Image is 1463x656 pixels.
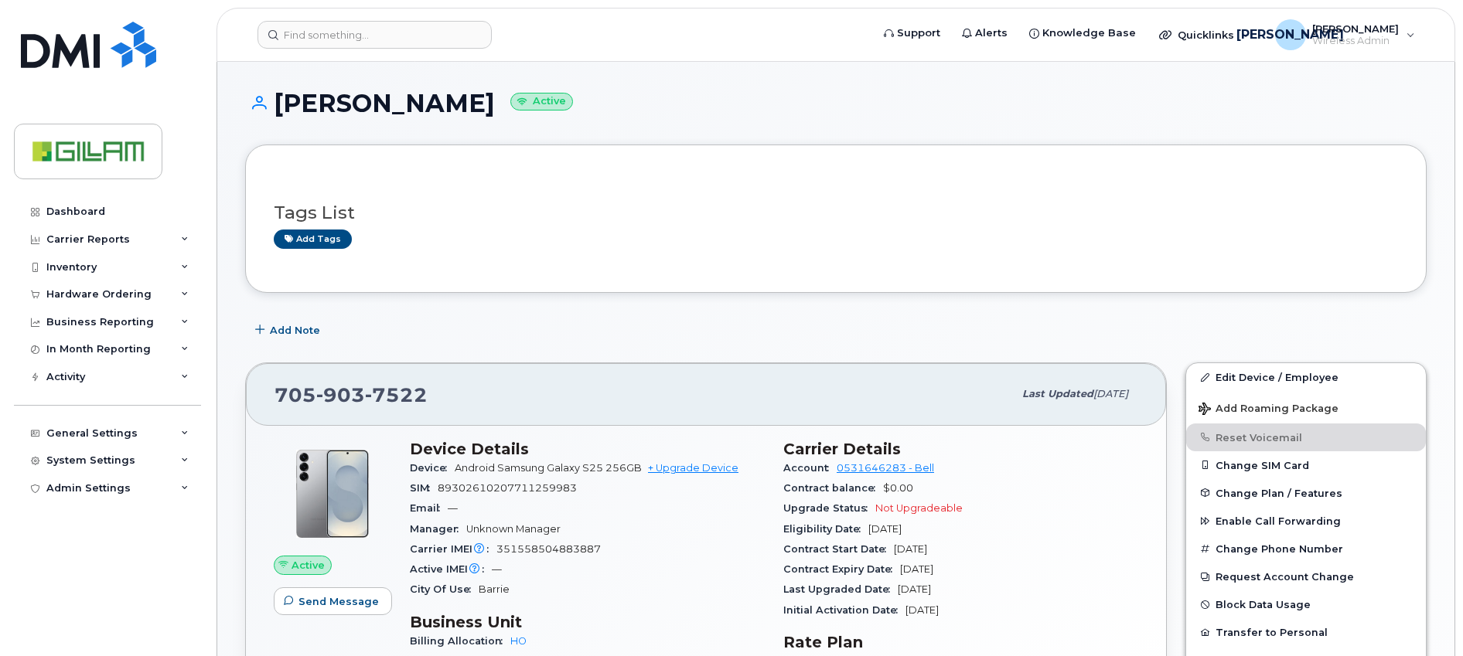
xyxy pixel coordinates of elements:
a: Add tags [274,229,352,249]
span: [DATE] [898,583,931,595]
span: [DATE] [868,523,902,535]
button: Add Note [245,316,333,344]
span: Last Upgraded Date [783,583,898,595]
span: Eligibility Date [783,523,868,535]
button: Reset Voicemail [1186,423,1426,451]
span: Change Plan / Features [1216,487,1342,498]
button: Change SIM Card [1186,451,1426,479]
span: 705 [275,383,428,406]
span: Add Roaming Package [1199,403,1339,417]
span: Barrie [479,583,510,595]
button: Send Message [274,587,392,615]
span: — [448,502,458,514]
span: Account [783,462,837,474]
span: [DATE] [905,604,939,616]
h3: Tags List [274,203,1398,223]
button: Change Plan / Features [1186,479,1426,507]
button: Block Data Usage [1186,590,1426,618]
span: Upgrade Status [783,502,875,514]
span: Manager [410,523,466,535]
span: [DATE] [894,543,927,555]
span: — [492,563,502,575]
h3: Rate Plan [783,633,1138,651]
span: City Of Use [410,583,479,595]
span: [DATE] [1093,388,1128,399]
span: Contract Start Date [783,543,894,555]
a: HO [510,635,527,647]
img: s25plus.png [286,447,379,540]
span: Android Samsung Galaxy S25 256GB [455,462,642,474]
span: Initial Activation Date [783,604,905,616]
span: 351558504883887 [496,543,601,555]
span: 7522 [365,383,428,406]
h3: Business Unit [410,613,765,631]
button: Change Phone Number [1186,535,1426,563]
a: + Upgrade Device [648,462,738,474]
span: Carrier IMEI [410,543,496,555]
span: Device [410,462,455,474]
span: Contract Expiry Date [783,563,900,575]
span: Email [410,502,448,514]
span: Active [292,558,325,573]
button: Enable Call Forwarding [1186,507,1426,535]
span: Unknown Manager [466,523,561,535]
button: Add Roaming Package [1186,392,1426,423]
span: Add Note [270,323,320,338]
span: Active IMEI [410,563,492,575]
span: Billing Allocation [410,635,510,647]
span: Not Upgradeable [875,502,963,514]
span: 89302610207711259983 [438,482,577,494]
small: Active [510,93,573,110]
span: Last updated [1022,388,1093,399]
h1: [PERSON_NAME] [245,90,1427,117]
span: Contract balance [783,482,883,494]
button: Request Account Change [1186,563,1426,590]
button: Transfer to Personal [1186,618,1426,646]
span: 903 [316,383,365,406]
span: Send Message [298,594,379,609]
a: 0531646283 - Bell [837,462,934,474]
a: Edit Device / Employee [1186,363,1426,391]
h3: Carrier Details [783,440,1138,458]
span: Enable Call Forwarding [1216,515,1341,527]
span: SIM [410,482,438,494]
span: $0.00 [883,482,913,494]
h3: Device Details [410,440,765,458]
span: [DATE] [900,563,933,575]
